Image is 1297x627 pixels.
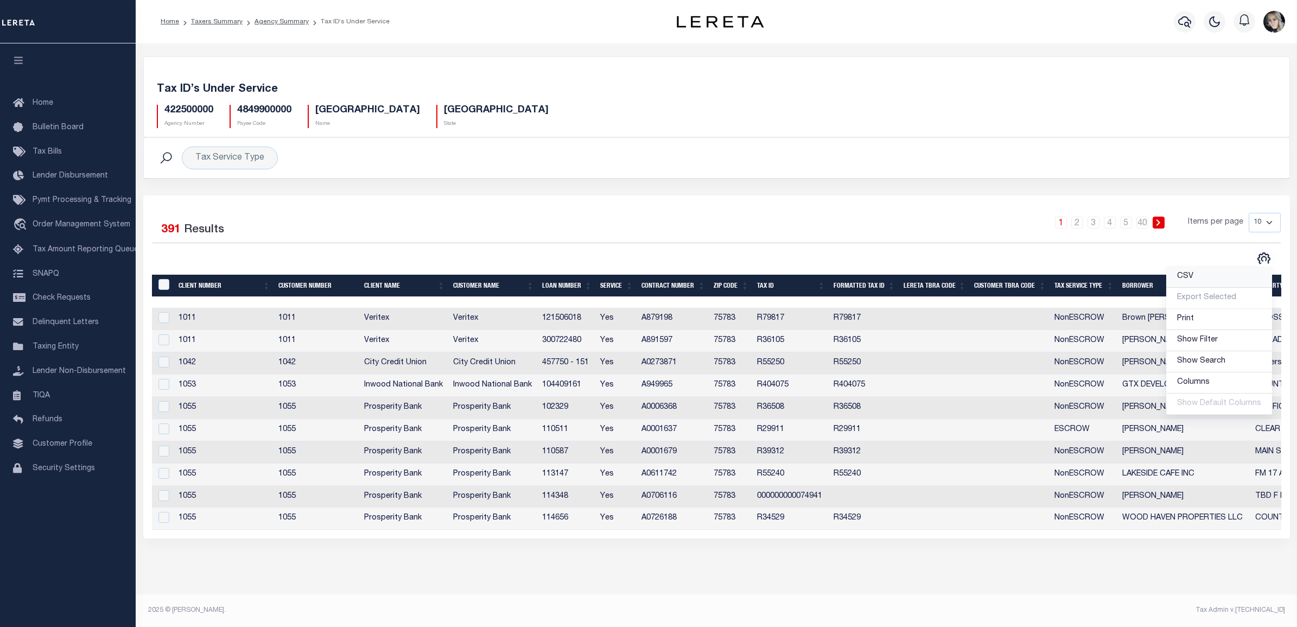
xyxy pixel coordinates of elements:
td: Yes [596,441,637,464]
td: Prosperity Bank [449,441,538,464]
td: R34529 [829,508,899,530]
td: NonESCROW [1050,508,1118,530]
td: Prosperity Bank [449,508,538,530]
td: NonESCROW [1050,375,1118,397]
td: R79817 [753,308,829,330]
td: City Credit Union [449,352,538,375]
td: 1011 [274,330,360,352]
th: Loan Number: activate to sort column ascending [538,275,596,297]
span: Items per page [1188,217,1243,229]
td: 75783 [709,308,753,330]
td: R55250 [753,352,829,375]
th: Borrower: activate to sort column ascending [1118,275,1251,297]
a: 1 [1055,217,1067,229]
a: Print [1166,309,1272,330]
a: Taxers Summary [191,18,243,25]
td: R36105 [829,330,899,352]
td: R36105 [753,330,829,352]
td: 1011 [174,330,274,352]
th: &nbsp; [152,275,175,297]
div: Tax Admin v.[TECHNICAL_ID] [724,605,1285,615]
td: [PERSON_NAME] [1118,330,1251,352]
th: Client Number: activate to sort column ascending [174,275,274,297]
span: Lender Disbursement [33,172,108,180]
span: Bulletin Board [33,124,84,131]
td: 1053 [274,375,360,397]
td: Prosperity Bank [360,508,449,530]
td: 1055 [274,464,360,486]
td: R404075 [753,375,829,397]
td: 75783 [709,397,753,419]
p: Agency Number [164,120,213,128]
td: 1055 [174,486,274,508]
td: 110511 [538,419,596,441]
span: Home [33,99,53,107]
td: R55250 [829,352,899,375]
td: 1055 [174,464,274,486]
div: Tax Service Type [182,147,278,169]
td: WOOD HAVEN PROPERTIES LLC [1118,508,1251,530]
td: R79817 [829,308,899,330]
td: 1053 [174,375,274,397]
td: 104409161 [538,375,596,397]
a: 4 [1104,217,1116,229]
td: Prosperity Bank [360,464,449,486]
td: A949965 [637,375,709,397]
td: 1055 [274,486,360,508]
td: R36508 [829,397,899,419]
a: 3 [1088,217,1099,229]
th: LERETA TBRA Code: activate to sort column ascending [899,275,970,297]
td: A0726188 [637,508,709,530]
td: A0001679 [637,441,709,464]
td: 1055 [174,419,274,441]
td: 000000000074941 [753,486,829,508]
td: NonESCROW [1050,330,1118,352]
a: Home [161,18,179,25]
a: 40 [1136,217,1148,229]
span: Print [1177,315,1194,322]
td: 1055 [174,397,274,419]
td: NonESCROW [1050,486,1118,508]
td: 114348 [538,486,596,508]
td: 75783 [709,441,753,464]
td: R39312 [829,441,899,464]
td: Prosperity Bank [360,486,449,508]
td: A891597 [637,330,709,352]
div: 2025 © [PERSON_NAME]. [140,605,717,615]
td: [PERSON_NAME] [1118,486,1251,508]
td: R36508 [753,397,829,419]
span: Tax Bills [33,148,62,156]
td: 457750 - 151 [538,352,596,375]
span: Order Management System [33,221,130,229]
td: Yes [596,308,637,330]
td: Yes [596,375,637,397]
td: 1055 [274,397,360,419]
td: 75783 [709,352,753,375]
td: NonESCROW [1050,441,1118,464]
td: A879198 [637,308,709,330]
td: Prosperity Bank [449,486,538,508]
td: 102329 [538,397,596,419]
td: 1055 [174,441,274,464]
td: 75783 [709,330,753,352]
td: A0611742 [637,464,709,486]
td: 75783 [709,375,753,397]
p: State [444,120,549,128]
td: 113147 [538,464,596,486]
td: [PERSON_NAME] [1118,397,1251,419]
td: 75783 [709,419,753,441]
td: R29911 [829,419,899,441]
td: Yes [596,464,637,486]
td: 1055 [274,419,360,441]
td: 1055 [274,508,360,530]
a: CSV [1166,267,1272,288]
span: Show Search [1177,357,1225,365]
td: R39312 [753,441,829,464]
span: Delinquent Letters [33,319,99,326]
td: NonESCROW [1050,308,1118,330]
h5: 4849900000 [237,105,291,117]
td: R404075 [829,375,899,397]
td: Veritex [360,308,449,330]
td: NonESCROW [1050,352,1118,375]
td: Prosperity Bank [360,397,449,419]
